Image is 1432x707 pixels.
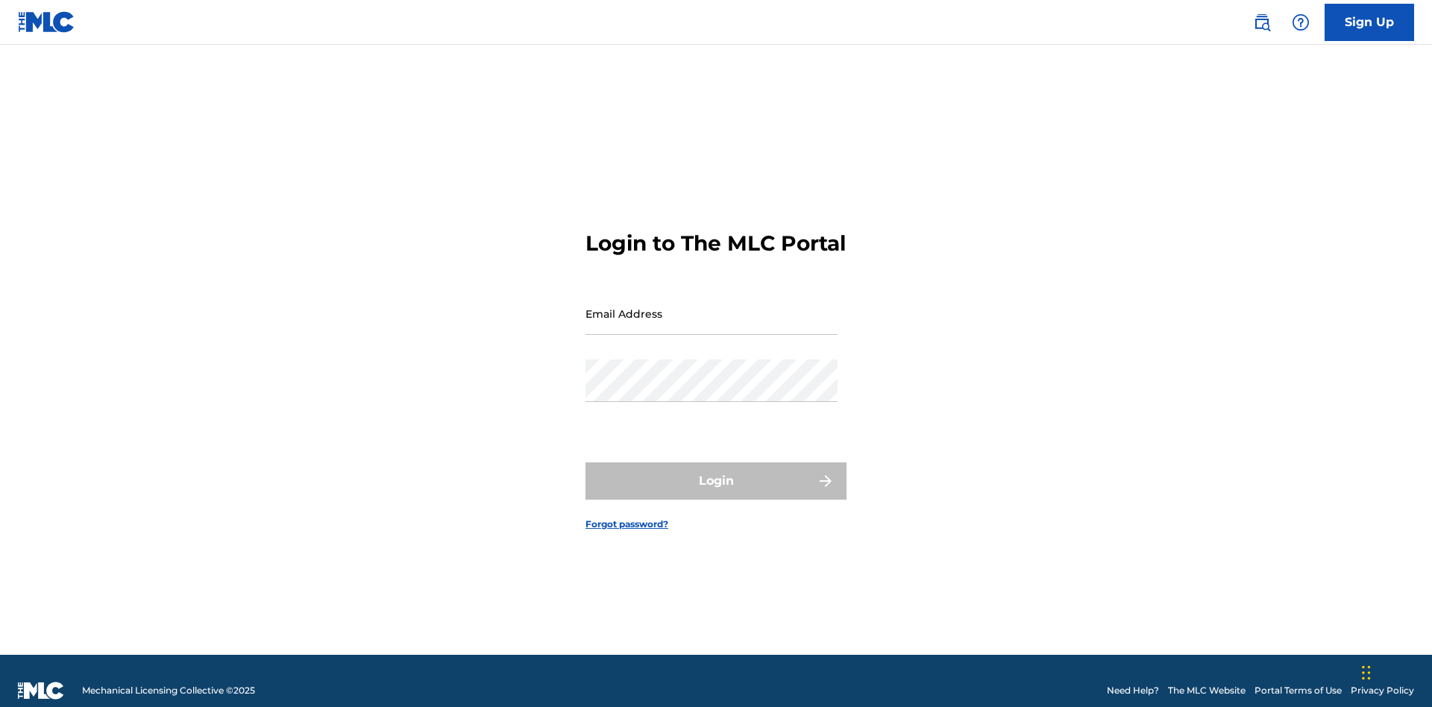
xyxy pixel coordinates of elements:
img: MLC Logo [18,11,75,33]
img: logo [18,682,64,700]
div: Help [1286,7,1316,37]
div: Drag [1362,650,1371,695]
a: Need Help? [1107,684,1159,697]
h3: Login to The MLC Portal [585,230,846,257]
a: The MLC Website [1168,684,1246,697]
a: Sign Up [1325,4,1414,41]
span: Mechanical Licensing Collective © 2025 [82,684,255,697]
a: Portal Terms of Use [1254,684,1342,697]
a: Forgot password? [585,518,668,531]
a: Privacy Policy [1351,684,1414,697]
a: Public Search [1247,7,1277,37]
iframe: Chat Widget [1357,635,1432,707]
img: help [1292,13,1310,31]
img: search [1253,13,1271,31]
